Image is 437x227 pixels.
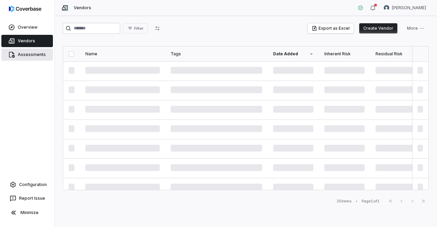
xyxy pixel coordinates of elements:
[356,199,357,203] div: •
[3,179,52,191] a: Configuration
[1,35,53,47] a: Vendors
[85,51,160,57] div: Name
[1,48,53,61] a: Assessments
[273,51,313,57] div: Date Added
[380,3,430,13] button: Arun Muthu avatar[PERSON_NAME]
[1,21,53,33] a: Overview
[362,199,380,204] div: Page 1 of 1
[403,23,429,33] button: More
[123,23,148,33] button: Filter
[337,199,352,204] div: 25 items
[171,51,262,57] div: Tags
[74,5,91,11] span: Vendors
[3,192,52,204] button: Report Issue
[384,5,389,11] img: Arun Muthu avatar
[134,26,143,31] span: Filter
[9,5,41,12] img: logo-D7KZi-bG.svg
[3,206,52,219] button: Minimize
[392,5,426,11] span: [PERSON_NAME]
[376,51,416,57] div: Residual Risk
[359,23,397,33] button: Create Vendor
[324,51,365,57] div: Inherent Risk
[308,23,354,33] button: Export as Excel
